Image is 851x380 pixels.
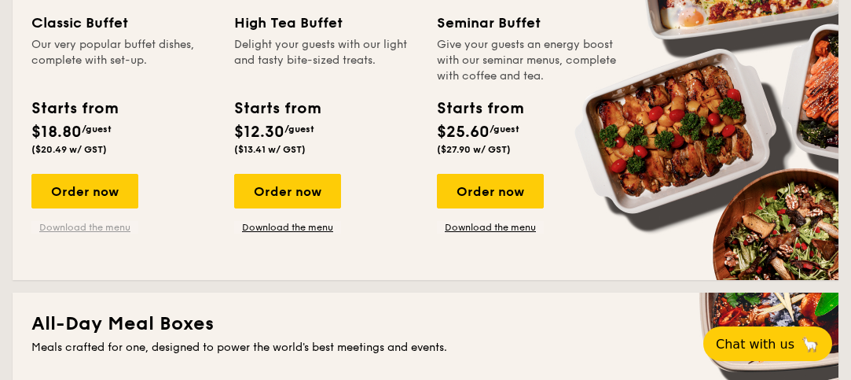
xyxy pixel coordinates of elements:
[234,144,306,155] span: ($13.41 w/ GST)
[437,144,511,155] span: ($27.90 w/ GST)
[437,12,621,34] div: Seminar Buffet
[234,123,284,142] span: $12.30
[31,12,215,34] div: Classic Buffet
[437,123,490,142] span: $25.60
[234,12,418,34] div: High Tea Buffet
[234,97,320,120] div: Starts from
[490,124,519,135] span: /guest
[234,174,341,208] div: Order now
[31,37,215,84] div: Our very popular buffet dishes, complete with set-up.
[703,327,832,361] button: Chat with us🦙
[31,97,117,120] div: Starts from
[31,123,82,142] span: $18.80
[31,312,820,337] h2: All-Day Meal Boxes
[437,97,523,120] div: Starts from
[284,124,314,135] span: /guest
[437,174,544,208] div: Order now
[716,337,794,352] span: Chat with us
[437,221,544,234] a: Download the menu
[31,221,138,234] a: Download the menu
[801,335,820,353] span: 🦙
[437,37,621,84] div: Give your guests an energy boost with our seminar menus, complete with coffee and tea.
[31,340,820,356] div: Meals crafted for one, designed to power the world's best meetings and events.
[234,37,418,84] div: Delight your guests with our light and tasty bite-sized treats.
[31,144,107,155] span: ($20.49 w/ GST)
[31,174,138,208] div: Order now
[234,221,341,234] a: Download the menu
[82,124,112,135] span: /guest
